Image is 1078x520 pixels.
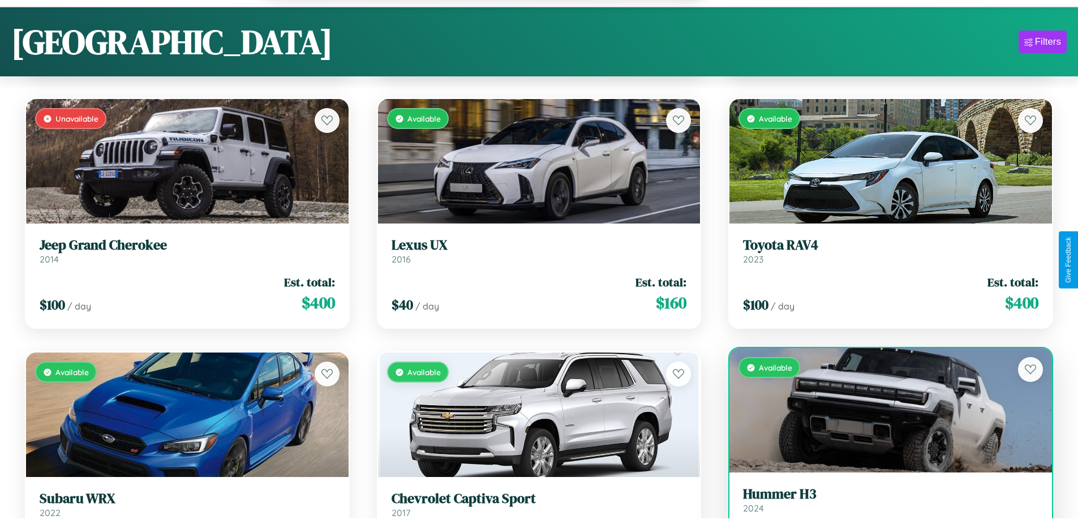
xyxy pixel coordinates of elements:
[407,114,441,123] span: Available
[40,491,335,507] h3: Subaru WRX
[55,114,98,123] span: Unavailable
[55,367,89,377] span: Available
[40,295,65,314] span: $ 100
[40,237,335,265] a: Jeep Grand Cherokee2014
[743,502,764,514] span: 2024
[392,295,413,314] span: $ 40
[1005,291,1038,314] span: $ 400
[284,274,335,290] span: Est. total:
[40,507,61,518] span: 2022
[392,237,687,253] h3: Lexus UX
[40,237,335,253] h3: Jeep Grand Cherokee
[392,507,410,518] span: 2017
[743,486,1038,502] h3: Hummer H3
[40,253,59,265] span: 2014
[407,367,441,377] span: Available
[11,19,333,65] h1: [GEOGRAPHIC_DATA]
[1019,31,1067,53] button: Filters
[771,300,794,312] span: / day
[743,486,1038,514] a: Hummer H32024
[392,491,687,507] h3: Chevrolet Captiva Sport
[40,491,335,518] a: Subaru WRX2022
[1035,36,1061,48] div: Filters
[743,253,763,265] span: 2023
[302,291,335,314] span: $ 400
[1064,237,1072,283] div: Give Feedback
[635,274,686,290] span: Est. total:
[656,291,686,314] span: $ 160
[743,295,768,314] span: $ 100
[743,237,1038,265] a: Toyota RAV42023
[392,491,687,518] a: Chevrolet Captiva Sport2017
[415,300,439,312] span: / day
[759,114,792,123] span: Available
[759,363,792,372] span: Available
[987,274,1038,290] span: Est. total:
[392,237,687,265] a: Lexus UX2016
[743,237,1038,253] h3: Toyota RAV4
[392,253,411,265] span: 2016
[67,300,91,312] span: / day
